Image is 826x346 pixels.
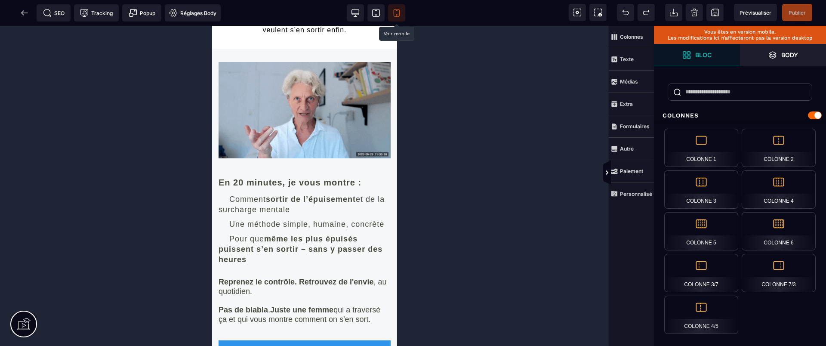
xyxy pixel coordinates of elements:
[664,170,738,209] div: Colonne 3
[6,167,173,190] text: Comment et de la surcharge mentale
[609,26,654,48] span: Colonnes
[695,52,712,58] strong: Bloc
[617,4,634,21] span: Défaire
[6,280,179,298] div: . qui a traversé ça et qui vous montre comment on s'en sort.
[6,209,170,238] b: même les plus épuisés puissent s’en sortir – sans y passer des heures
[74,4,119,22] span: Code de suivi
[347,4,364,22] span: Voir bureau
[664,296,738,334] div: Colonne 4/5
[740,9,771,16] span: Prévisualiser
[781,52,798,58] strong: Body
[589,4,607,21] span: Capture d'écran
[58,280,121,288] b: Juste une femme
[620,191,652,197] strong: Personnalisé
[620,123,650,130] strong: Formulaires
[620,34,643,40] strong: Colonnes
[654,160,663,186] span: Afficher les vues
[740,44,826,66] span: Ouvrir les calques
[388,4,405,22] span: Voir mobile
[654,44,740,66] span: Ouvrir les blocs
[664,254,738,292] div: Colonne 3/7
[37,4,71,22] span: Métadata SEO
[6,252,161,260] b: Reprenez le contrôle. Retrouvez de l'envie
[6,252,179,270] div: , au quotidien.
[686,4,703,21] span: Nettoyage
[706,4,724,21] span: Enregistrer
[664,212,738,250] div: Colonne 5
[734,4,777,21] span: Aperçu
[6,207,170,240] text: Pour que
[742,129,816,167] div: Colonne 2
[6,151,179,162] div: En 20 minutes, je vous montre :
[620,145,634,152] strong: Autre
[620,78,638,85] strong: Médias
[609,115,654,138] span: Formulaires
[6,36,179,133] img: 75aa45900903cb4d8ecf2e02e2b64e5e_unnamed.gif
[782,4,812,21] span: Enregistrer le contenu
[169,9,216,17] span: Réglages Body
[16,4,33,22] span: Retour
[6,315,179,341] button: Je veux voir la vidéo gratuite
[742,254,816,292] div: Colonne 7/3
[609,182,654,205] span: Personnalisé
[620,101,633,107] strong: Extra
[6,280,56,288] b: Pas de blabla
[665,4,682,21] span: Importer
[165,4,221,22] span: Favicon
[620,56,634,62] strong: Texte
[569,4,586,21] span: Voir les composants
[609,93,654,115] span: Extra
[122,4,161,22] span: Créer une alerte modale
[789,9,806,16] span: Publier
[742,170,816,209] div: Colonne 4
[609,71,654,93] span: Médias
[129,9,155,17] span: Popup
[80,9,113,17] span: Tracking
[15,192,174,205] text: Une méthode simple, humaine, concrète
[638,4,655,21] span: Rétablir
[609,48,654,71] span: Texte
[658,35,822,41] p: Les modifications ici n’affecteront pas la version desktop
[620,168,643,174] strong: Paiement
[609,138,654,160] span: Autre
[654,108,826,124] div: Colonnes
[609,160,654,182] span: Paiement
[54,169,144,178] b: sortir de l’épuisement
[742,212,816,250] div: Colonne 6
[664,129,738,167] div: Colonne 1
[658,29,822,35] p: Vous êtes en version mobile.
[367,4,385,22] span: Voir tablette
[43,9,65,17] span: SEO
